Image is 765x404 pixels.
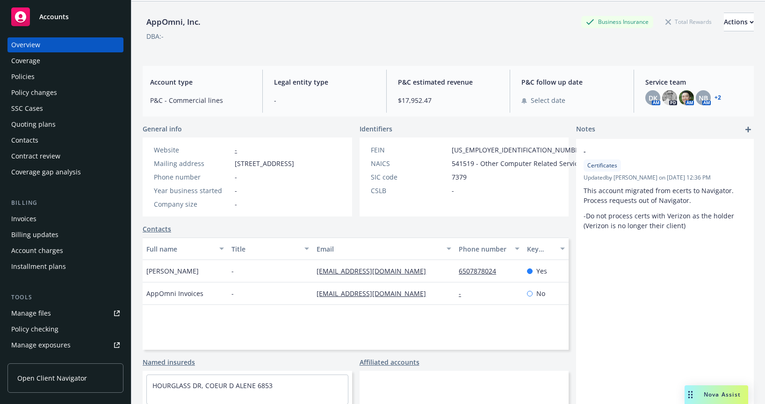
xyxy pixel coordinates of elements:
span: [US_EMPLOYER_IDENTIFICATION_NUMBER] [452,145,585,155]
div: Invoices [11,211,36,226]
a: Policy checking [7,322,123,337]
a: Account charges [7,243,123,258]
a: add [743,124,754,135]
div: Phone number [154,172,231,182]
span: Legal entity type [274,77,375,87]
div: Policies [11,69,35,84]
span: AppOmni Invoices [146,289,203,298]
a: +2 [714,95,721,101]
div: Manage files [11,306,51,321]
a: - [235,145,237,154]
div: Coverage gap analysis [11,165,81,180]
span: Certificates [587,161,617,170]
span: DK [649,93,657,103]
span: - [452,186,454,195]
div: Quoting plans [11,117,56,132]
div: Installment plans [11,259,66,274]
div: DBA: - [146,31,164,41]
button: Key contact [523,238,569,260]
div: Contract review [11,149,60,164]
div: Billing updates [11,227,58,242]
span: 7379 [452,172,467,182]
span: Select date [531,95,565,105]
span: No [536,289,545,298]
button: Email [313,238,455,260]
span: - [584,146,722,156]
div: Full name [146,244,214,254]
div: Policy checking [11,322,58,337]
a: Quoting plans [7,117,123,132]
div: Overview [11,37,40,52]
div: Key contact [527,244,555,254]
span: [PERSON_NAME] [146,266,199,276]
div: CSLB [371,186,448,195]
div: FEIN [371,145,448,155]
span: P&C - Commercial lines [150,95,251,105]
a: Manage certificates [7,353,123,368]
span: - [235,199,237,209]
div: Title [231,244,299,254]
div: Drag to move [685,385,696,404]
span: Open Client Navigator [17,373,87,383]
button: Phone number [455,238,523,260]
div: NAICS [371,159,448,168]
div: Company size [154,199,231,209]
a: Installment plans [7,259,123,274]
a: Billing updates [7,227,123,242]
div: Website [154,145,231,155]
a: 6507878024 [459,267,504,275]
span: [STREET_ADDRESS] [235,159,294,168]
a: Policy changes [7,85,123,100]
span: Yes [536,266,547,276]
a: HOURGLASS DR, COEUR D ALENE 6853 [152,381,273,390]
div: AppOmni, Inc. [143,16,204,28]
span: - [235,172,237,182]
span: - [231,266,234,276]
div: Tools [7,293,123,302]
div: Account charges [11,243,63,258]
a: Contacts [143,224,171,234]
img: photo [662,90,677,105]
a: Coverage [7,53,123,68]
div: Coverage [11,53,40,68]
span: Notes [576,124,595,135]
a: Contract review [7,149,123,164]
a: [EMAIL_ADDRESS][DOMAIN_NAME] [317,289,433,298]
div: Business Insurance [581,16,653,28]
div: Email [317,244,441,254]
span: Manage exposures [7,338,123,353]
div: Manage exposures [11,338,71,353]
span: Service team [645,77,746,87]
span: General info [143,124,182,134]
span: Identifiers [360,124,392,134]
a: Contacts [7,133,123,148]
button: Title [228,238,313,260]
div: Billing [7,198,123,208]
span: P&C follow up date [521,77,622,87]
div: Phone number [459,244,509,254]
button: Actions [724,13,754,31]
a: SSC Cases [7,101,123,116]
a: Overview [7,37,123,52]
div: Year business started [154,186,231,195]
a: Coverage gap analysis [7,165,123,180]
div: Contacts [11,133,38,148]
span: - [235,186,237,195]
div: SIC code [371,172,448,182]
a: Invoices [7,211,123,226]
div: SSC Cases [11,101,43,116]
a: Named insureds [143,357,195,367]
span: - [231,289,234,298]
button: Nova Assist [685,385,748,404]
span: Account type [150,77,251,87]
div: Total Rewards [661,16,716,28]
span: P&C estimated revenue [398,77,499,87]
div: -CertificatesUpdatedby [PERSON_NAME] on [DATE] 12:36 PMThis account migrated from ecerts to Navig... [576,139,754,238]
img: photo [679,90,694,105]
span: Nova Assist [704,390,741,398]
span: Accounts [39,13,69,21]
span: 541519 - Other Computer Related Services [452,159,585,168]
p: This account migrated from ecerts to Navigator. Process requests out of Navigator. [584,186,746,205]
span: NB [699,93,708,103]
